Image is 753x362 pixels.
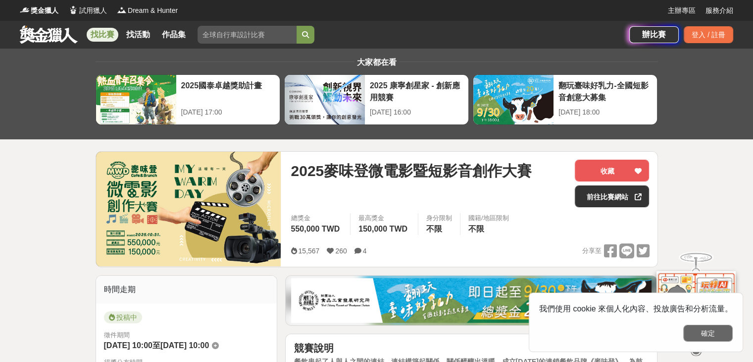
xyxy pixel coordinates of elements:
[68,5,107,16] a: Logo試用獵人
[683,325,733,342] button: 確定
[117,5,178,16] a: LogoDream & Hunter
[558,107,652,118] div: [DATE] 18:00
[363,247,367,255] span: 4
[79,5,107,16] span: 試用獵人
[96,74,280,125] a: 2025國泰卓越獎助計畫[DATE] 17:00
[575,160,649,181] button: 收藏
[96,152,281,266] img: Cover Image
[705,5,733,16] a: 服務介紹
[539,304,733,313] span: 我們使用 cookie 來個人化內容、投放廣告和分析流量。
[656,271,736,337] img: d2146d9a-e6f6-4337-9592-8cefde37ba6b.png
[291,278,652,323] img: 1c81a89c-c1b3-4fd6-9c6e-7d29d79abef5.jpg
[20,5,58,16] a: Logo獎金獵人
[335,247,347,255] span: 260
[96,276,277,303] div: 時間走期
[20,5,30,15] img: Logo
[684,26,733,43] div: 登入 / 註冊
[68,5,78,15] img: Logo
[181,107,275,118] div: [DATE] 17:00
[668,5,696,16] a: 主辦專區
[354,58,399,66] span: 大家都在看
[575,185,649,207] a: 前往比賽網站
[468,225,484,233] span: 不限
[629,26,679,43] a: 辦比賽
[370,80,463,102] div: 2025 康寧創星家 - 創新應用競賽
[468,213,509,223] div: 國籍/地區限制
[181,80,275,102] div: 2025國泰卓越獎助計畫
[87,28,118,42] a: 找比賽
[291,213,342,223] span: 總獎金
[158,28,190,42] a: 作品集
[558,80,652,102] div: 翻玩臺味好乳力-全國短影音創意大募集
[117,5,127,15] img: Logo
[104,341,152,350] span: [DATE] 10:00
[370,107,463,118] div: [DATE] 16:00
[291,160,532,182] span: 2025麥味登微電影暨短影音創作大賽
[426,225,442,233] span: 不限
[426,213,452,223] div: 身分限制
[152,341,160,350] span: 至
[284,74,469,125] a: 2025 康寧創星家 - 創新應用競賽[DATE] 16:00
[358,225,407,233] span: 150,000 TWD
[104,331,130,339] span: 徵件期間
[582,243,601,258] span: 分享至
[198,26,297,44] input: 全球自行車設計比賽
[122,28,154,42] a: 找活動
[473,74,657,125] a: 翻玩臺味好乳力-全國短影音創意大募集[DATE] 18:00
[298,247,319,255] span: 15,567
[291,225,340,233] span: 550,000 TWD
[160,341,209,350] span: [DATE] 10:00
[358,213,410,223] span: 最高獎金
[294,343,333,354] strong: 競賽說明
[128,5,178,16] span: Dream & Hunter
[31,5,58,16] span: 獎金獵人
[104,311,142,323] span: 投稿中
